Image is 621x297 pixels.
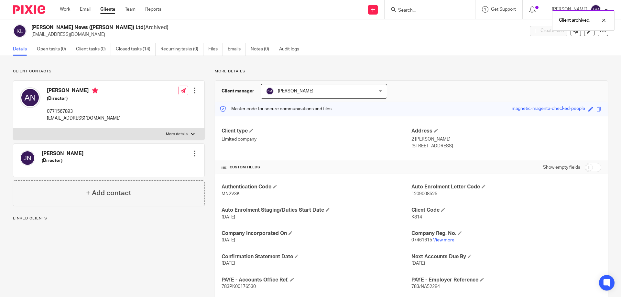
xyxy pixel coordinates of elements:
a: Closed tasks (14) [116,43,156,56]
img: svg%3E [13,24,27,38]
p: Limited company [222,136,411,143]
a: Clients [100,6,115,13]
p: More details [215,69,608,74]
h4: Company Incorporated On [222,230,411,237]
span: MN2V3K [222,192,240,196]
a: Team [125,6,136,13]
h4: [PERSON_NAME] [47,87,121,95]
a: Files [208,43,223,56]
p: Client archived. [559,17,590,24]
span: [DATE] [222,238,235,242]
p: [EMAIL_ADDRESS][DOMAIN_NAME] [47,115,121,122]
img: svg%3E [266,87,274,95]
h4: Authentication Code [222,184,411,190]
div: magnetic-magenta-checked-people [512,105,585,113]
a: Client tasks (0) [76,43,111,56]
a: Work [60,6,70,13]
h4: Next Accounts Due By [411,253,601,260]
img: svg%3E [20,150,35,166]
h4: + Add contact [86,188,131,198]
p: 0771567893 [47,108,121,115]
span: (Archived) [144,25,169,30]
h4: PAYE - Employer Reference [411,277,601,283]
img: svg%3E [591,5,601,15]
h4: Company Reg. No. [411,230,601,237]
h5: (Director) [42,157,83,164]
h2: [PERSON_NAME] News ([PERSON_NAME]) Ltd [31,24,422,31]
p: [EMAIL_ADDRESS][DOMAIN_NAME] [31,31,520,38]
h4: [PERSON_NAME] [42,150,83,157]
a: View more [433,238,454,242]
p: [STREET_ADDRESS] [411,143,601,149]
h3: Client manager [222,88,254,94]
a: Email [80,6,91,13]
a: Emails [228,43,246,56]
span: 783/NA52284 [411,284,440,289]
a: Notes (0) [251,43,274,56]
img: Pixie [13,5,45,14]
span: K814 [411,215,422,219]
h4: Auto Enrolment Letter Code [411,184,601,190]
span: 07461615 [411,238,432,242]
a: Recurring tasks (0) [160,43,203,56]
button: Create task [530,26,567,36]
p: Linked clients [13,216,205,221]
span: [PERSON_NAME] [278,89,313,93]
h4: Confirmation Statement Date [222,253,411,260]
h4: CUSTOM FIELDS [222,165,411,170]
a: Details [13,43,32,56]
h4: Client type [222,128,411,134]
span: 1209008525 [411,192,437,196]
a: Open tasks (0) [37,43,71,56]
h4: Address [411,128,601,134]
span: [DATE] [411,261,425,266]
h5: (Director) [47,95,121,102]
h4: Client Code [411,207,601,214]
span: [DATE] [222,261,235,266]
i: Primary [92,87,98,94]
p: 2 [PERSON_NAME] [411,136,601,143]
label: Show empty fields [543,164,580,171]
img: svg%3E [20,87,40,108]
p: More details [166,132,188,137]
a: Reports [145,6,161,13]
h4: Auto Enrolment Staging/Duties Start Date [222,207,411,214]
h4: PAYE - Accounts Office Ref. [222,277,411,283]
p: Client contacts [13,69,205,74]
a: Audit logs [279,43,304,56]
span: [DATE] [222,215,235,219]
p: Master code for secure communications and files [220,106,332,112]
span: 783PK00176530 [222,284,256,289]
